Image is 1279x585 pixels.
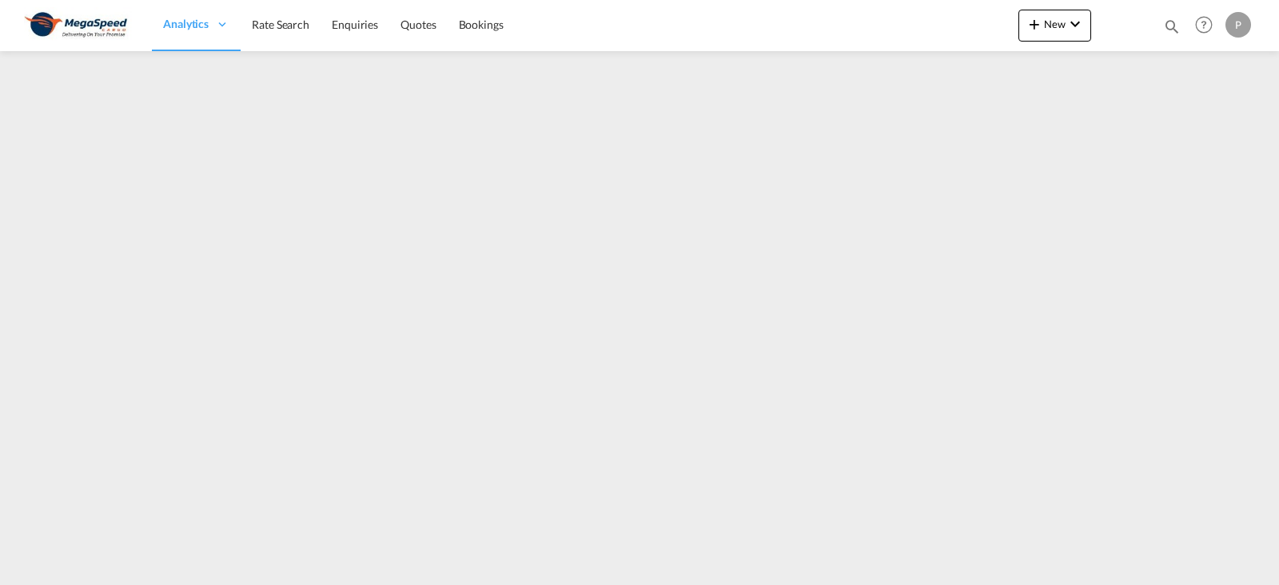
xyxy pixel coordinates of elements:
span: Rate Search [252,18,309,31]
span: Bookings [459,18,504,31]
span: Quotes [400,18,436,31]
img: ad002ba0aea611eda5429768204679d3.JPG [24,7,132,43]
button: icon-plus 400-fgNewicon-chevron-down [1018,10,1091,42]
md-icon: icon-plus 400-fg [1025,14,1044,34]
div: P [1225,12,1251,38]
md-icon: icon-magnify [1163,18,1181,35]
md-icon: icon-chevron-down [1066,14,1085,34]
div: Help [1190,11,1225,40]
div: icon-magnify [1163,18,1181,42]
span: Help [1190,11,1217,38]
span: New [1025,18,1085,30]
span: Enquiries [332,18,378,31]
span: Analytics [163,16,209,32]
